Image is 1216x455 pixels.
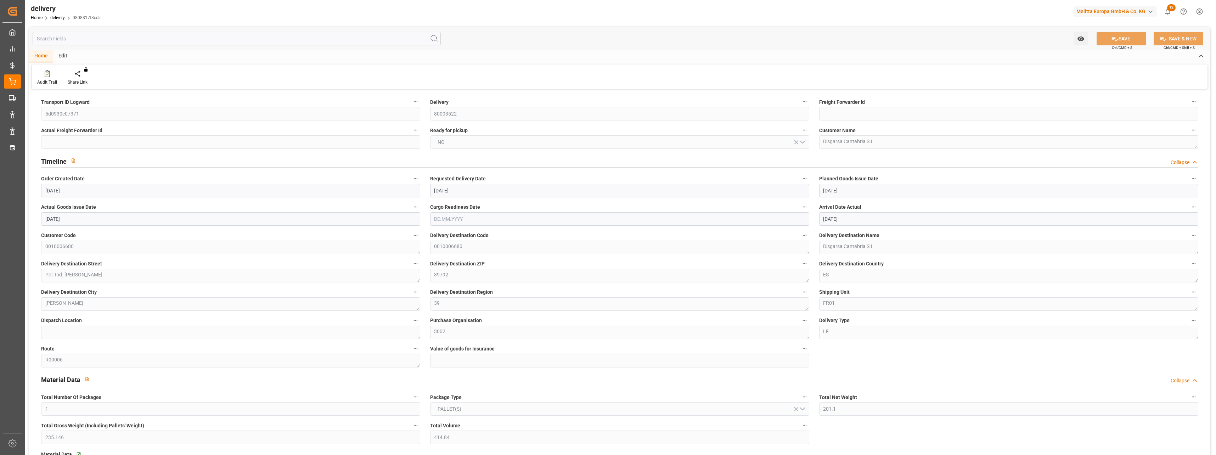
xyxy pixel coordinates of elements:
div: Home [29,50,53,62]
button: Value of goods for Insurance [800,344,809,353]
button: open menu [430,402,809,416]
span: Delivery Destination Region [430,288,493,296]
textarea: [PERSON_NAME] [41,297,420,311]
div: Collapse [1171,377,1189,384]
span: Total Gross Weight (Including Pallets' Weight) [41,422,144,429]
span: Transport ID Logward [41,99,90,106]
span: Ctrl/CMD + Shift + S [1164,45,1195,50]
button: Freight Forwarder Id [1189,97,1198,106]
span: Customer Name [819,127,856,134]
textarea: Disgarsa Cantabria S.L [819,241,1198,254]
div: Edit [53,50,73,62]
span: Package Type [430,394,462,401]
span: Ctrl/CMD + S [1112,45,1132,50]
span: Cargo Readiness Date [430,203,480,211]
textarea: Pol. Ind. [PERSON_NAME] [41,269,420,282]
div: Audit Trail [37,79,57,85]
button: Ready for pickup [800,125,809,135]
input: DD.MM.YYYY [430,212,809,226]
button: Delivery [800,97,809,106]
span: Delivery Destination Code [430,232,489,239]
textarea: 39792 [430,269,809,282]
span: Order Created Date [41,175,85,182]
span: 12 [1167,4,1176,11]
span: Delivery Destination Street [41,260,102,268]
input: Search Fields [33,32,441,45]
span: Delivery Destination Country [819,260,884,268]
button: View description [67,154,80,167]
button: Total Gross Weight (Including Pallets' Weight) [411,421,420,430]
input: DD.MM.YYYY [41,212,420,226]
span: Route [41,345,55,353]
span: Actual Freight Forwarder Id [41,127,102,134]
textarea: R00006 [41,354,420,367]
button: Requested Delivery Date [800,174,809,183]
span: Arrival Date Actual [819,203,861,211]
div: delivery [31,3,101,14]
button: SAVE & NEW [1154,32,1203,45]
button: Actual Goods Issue Date [411,202,420,212]
div: Collapse [1171,159,1189,166]
span: Purchase Organisation [430,317,482,324]
button: open menu [430,135,809,149]
button: Total Net Weight [1189,392,1198,401]
span: Total Net Weight [819,394,857,401]
button: Dispatch Location [411,316,420,325]
button: Arrival Date Actual [1189,202,1198,212]
textarea: 3002 [430,326,809,339]
span: Delivery Destination ZIP [430,260,485,268]
span: Total Number Of Packages [41,394,101,401]
span: Shipping Unit [819,288,850,296]
button: Delivery Destination Street [411,259,420,268]
input: DD.MM.YYYY [819,212,1198,226]
span: Delivery [430,99,449,106]
span: Requested Delivery Date [430,175,486,182]
input: DD.MM.YYYY [41,184,420,197]
button: Delivery Destination ZIP [800,259,809,268]
button: Delivery Destination Country [1189,259,1198,268]
button: open menu [1074,32,1088,45]
span: Delivery Type [819,317,850,324]
input: DD.MM.YYYY [430,184,809,197]
span: Delivery Destination City [41,288,97,296]
span: Dispatch Location [41,317,82,324]
button: Purchase Organisation [800,316,809,325]
button: Delivery Type [1189,316,1198,325]
span: Actual Goods Issue Date [41,203,96,211]
button: show 12 new notifications [1160,4,1176,19]
span: Customer Code [41,232,76,239]
button: Delivery Destination City [411,287,420,297]
textarea: 0010006680 [430,241,809,254]
span: PALLET(S) [434,405,465,413]
textarea: Disgarsa Cantabria S.L [819,135,1198,149]
textarea: 39 [430,297,809,311]
textarea: FR01 [819,297,1198,311]
span: Freight Forwarder Id [819,99,865,106]
button: Customer Name [1189,125,1198,135]
button: Order Created Date [411,174,420,183]
a: delivery [50,15,65,20]
button: Melitta Europa GmbH & Co. KG [1074,5,1160,18]
textarea: 0010006680 [41,241,420,254]
button: Shipping Unit [1189,287,1198,297]
button: Package Type [800,392,809,401]
button: Delivery Destination Region [800,287,809,297]
textarea: LF [819,326,1198,339]
textarea: ES [819,269,1198,282]
button: Customer Code [411,231,420,240]
button: Delivery Destination Name [1189,231,1198,240]
button: Planned Goods Issue Date [1189,174,1198,183]
button: Total Number Of Packages [411,392,420,401]
span: Planned Goods Issue Date [819,175,878,182]
span: Value of goods for Insurance [430,345,495,353]
input: DD.MM.YYYY [819,184,1198,197]
button: Actual Freight Forwarder Id [411,125,420,135]
button: Delivery Destination Code [800,231,809,240]
button: SAVE [1097,32,1146,45]
button: Help Center [1176,4,1192,19]
span: Ready for pickup [430,127,468,134]
button: Total Volume [800,421,809,430]
span: Total Volume [430,422,460,429]
div: Melitta Europa GmbH & Co. KG [1074,6,1157,17]
button: Transport ID Logward [411,97,420,106]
